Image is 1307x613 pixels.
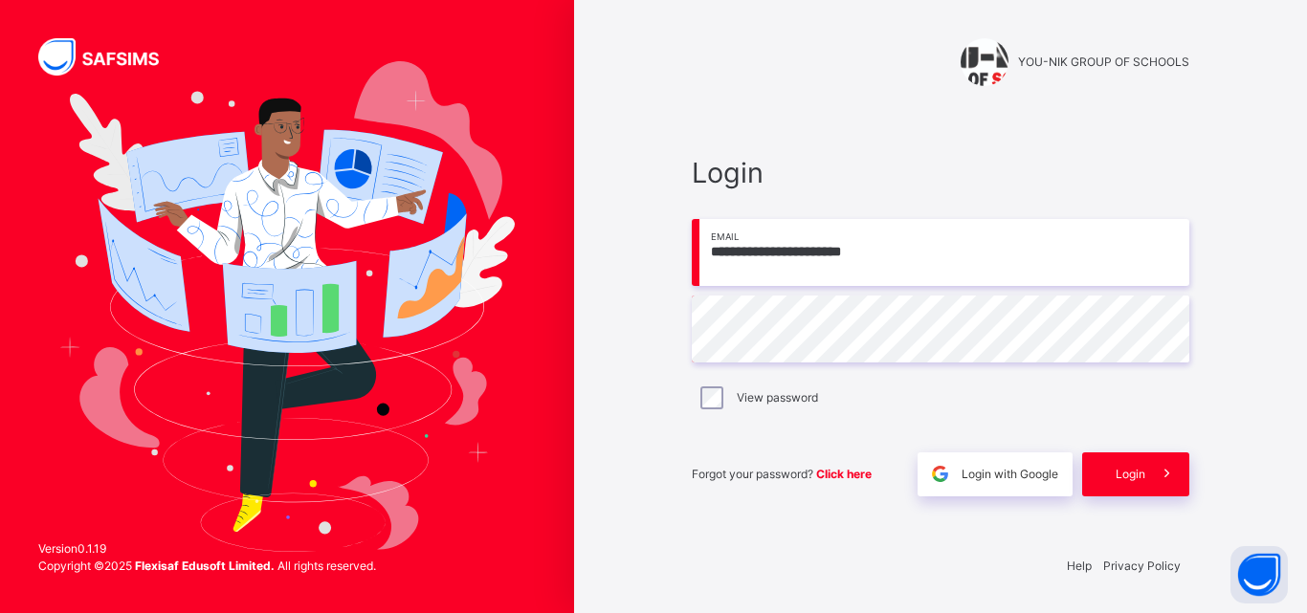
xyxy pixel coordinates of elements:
[737,389,818,406] label: View password
[38,558,376,573] span: Copyright © 2025 All rights reserved.
[692,152,1189,193] span: Login
[38,38,182,76] img: SAFSIMS Logo
[1116,466,1145,483] span: Login
[1103,558,1181,573] a: Privacy Policy
[1067,558,1092,573] a: Help
[135,558,275,573] strong: Flexisaf Edusoft Limited.
[816,467,872,481] a: Click here
[59,61,515,551] img: Hero Image
[1230,546,1288,603] button: Open asap
[38,540,376,558] span: Version 0.1.19
[692,467,872,481] span: Forgot your password?
[1018,54,1189,71] span: YOU-NIK GROUP OF SCHOOLS
[929,463,951,485] img: google.396cfc9801f0270233282035f929180a.svg
[962,466,1058,483] span: Login with Google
